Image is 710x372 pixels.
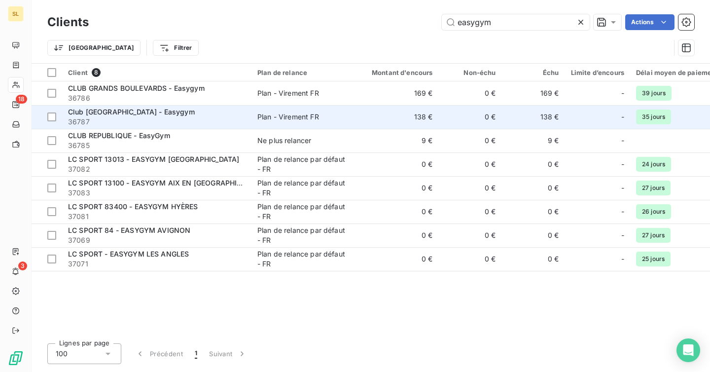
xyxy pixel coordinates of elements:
div: Open Intercom Messenger [676,338,700,362]
span: LC SPORT 83400 - EASYGYM HYÈRES [68,202,198,211]
span: - [621,207,624,217]
td: 0 € [439,247,502,271]
td: 0 € [439,200,502,223]
span: LC SPORT 84 - EASYGYM AVIGNON [68,226,190,234]
span: 18 [16,95,27,104]
span: 37083 [68,188,246,198]
td: 0 € [439,129,502,152]
button: [GEOGRAPHIC_DATA] [47,40,141,56]
span: - [621,88,624,98]
div: Plan de relance [257,69,348,76]
button: Filtrer [153,40,198,56]
td: 0 € [439,176,502,200]
span: - [621,183,624,193]
span: 27 jours [636,181,671,195]
span: 37071 [68,259,246,269]
span: 36787 [68,117,246,127]
td: 0 € [502,223,565,247]
button: Suivant [203,343,253,364]
td: 0 € [502,200,565,223]
span: - [621,254,624,264]
td: 0 € [502,176,565,200]
button: Précédent [129,343,189,364]
span: 24 jours [636,157,671,172]
td: 9 € [354,129,439,152]
td: 138 € [502,105,565,129]
span: - [621,112,624,122]
span: 35 jours [636,110,671,124]
div: Plan de relance par défaut - FR [257,225,348,245]
span: 8 [92,68,101,77]
span: LC SPORT 13100 - EASYGYM AIX EN [GEOGRAPHIC_DATA] [68,179,265,187]
span: - [621,230,624,240]
td: 0 € [439,105,502,129]
td: 0 € [439,81,502,105]
div: Plan de relance par défaut - FR [257,249,348,269]
span: CLUB REPUBLIQUE - EasyGym [68,131,170,140]
div: Plan de relance par défaut - FR [257,202,348,222]
span: LC SPORT - EASYGYM LES ANGLES [68,250,189,258]
td: 0 € [354,176,439,200]
td: 169 € [354,81,439,105]
td: 0 € [354,200,439,223]
td: 0 € [439,152,502,176]
span: 37069 [68,235,246,245]
td: 0 € [354,247,439,271]
td: 0 € [502,247,565,271]
span: 26 jours [636,204,671,219]
td: 0 € [439,223,502,247]
div: Échu [508,69,559,76]
td: 0 € [354,223,439,247]
button: Actions [625,14,674,30]
img: Logo LeanPay [8,350,24,366]
span: 100 [56,349,68,359]
div: Non-échu [445,69,496,76]
div: Montant d'encours [360,69,433,76]
span: - [621,159,624,169]
span: CLUB GRANDS BOULEVARDS - Easygym [68,84,205,92]
td: 9 € [502,129,565,152]
span: 36785 [68,141,246,150]
span: Client [68,69,88,76]
td: 0 € [354,152,439,176]
input: Rechercher [442,14,590,30]
div: Plan - Virement FR [257,112,319,122]
span: 39 jours [636,86,672,101]
div: Plan de relance par défaut - FR [257,154,348,174]
span: 36786 [68,93,246,103]
span: 27 jours [636,228,671,243]
div: Limite d’encours [571,69,624,76]
span: 37081 [68,212,246,222]
div: Ne plus relancer [257,136,311,146]
span: 25 jours [636,252,671,266]
td: 169 € [502,81,565,105]
button: 1 [189,343,203,364]
td: 138 € [354,105,439,129]
div: SL [8,6,24,22]
span: - [621,136,624,146]
span: 3 [18,261,27,270]
td: 0 € [502,152,565,176]
span: Club [GEOGRAPHIC_DATA] - Easygym [68,108,195,116]
div: Plan de relance par défaut - FR [257,178,348,198]
h3: Clients [47,13,89,31]
div: Plan - Virement FR [257,88,319,98]
span: 1 [195,349,197,359]
span: LC SPORT 13013 - EASYGYM [GEOGRAPHIC_DATA] [68,155,239,163]
span: 37082 [68,164,246,174]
